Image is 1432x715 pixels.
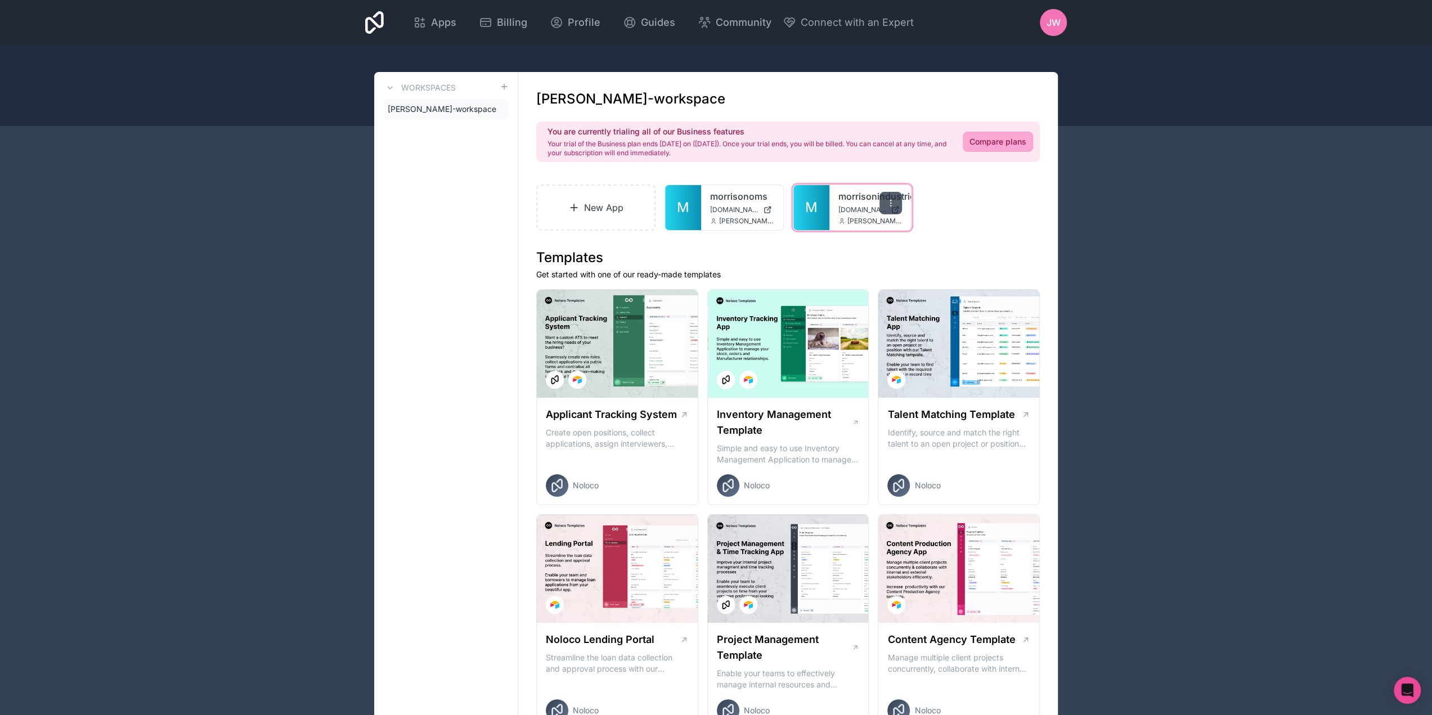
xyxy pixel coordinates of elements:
[536,249,1040,267] h1: Templates
[887,632,1015,647] h1: Content Agency Template
[744,600,753,609] img: Airtable Logo
[716,15,771,30] span: Community
[541,10,609,35] a: Profile
[641,15,675,30] span: Guides
[805,199,818,217] span: M
[838,205,903,214] a: [DOMAIN_NAME]
[470,10,536,35] a: Billing
[546,427,689,449] p: Create open positions, collect applications, assign interviewers, centralise candidate feedback a...
[550,600,559,609] img: Airtable Logo
[388,104,496,115] span: [PERSON_NAME]-workspace
[1047,16,1061,29] span: JW
[536,185,656,231] a: New App
[717,407,852,438] h1: Inventory Management Template
[783,15,914,30] button: Connect with an Expert
[536,269,1040,280] p: Get started with one of our ready-made templates
[717,632,851,663] h1: Project Management Template
[614,10,684,35] a: Guides
[710,190,774,203] a: morrisonoms
[793,185,829,230] a: M
[744,480,770,491] span: Noloco
[573,480,599,491] span: Noloco
[383,81,456,95] a: Workspaces
[1394,677,1421,704] div: Open Intercom Messenger
[546,632,654,647] h1: Noloco Lending Portal
[719,217,774,226] span: [PERSON_NAME][EMAIL_ADDRESS][PERSON_NAME][DOMAIN_NAME]
[801,15,914,30] span: Connect with an Expert
[689,10,780,35] a: Community
[547,126,949,137] h2: You are currently trialing all of our Business features
[838,190,903,203] a: morrisonindustries
[536,90,725,108] h1: [PERSON_NAME]-workspace
[568,15,600,30] span: Profile
[887,427,1030,449] p: Identify, source and match the right talent to an open project or position with our Talent Matchi...
[838,205,887,214] span: [DOMAIN_NAME]
[887,407,1014,422] h1: Talent Matching Template
[744,375,753,384] img: Airtable Logo
[546,652,689,674] p: Streamline the loan data collection and approval process with our Lending Portal template.
[431,15,456,30] span: Apps
[847,217,903,226] span: [PERSON_NAME][EMAIL_ADDRESS][PERSON_NAME][DOMAIN_NAME]
[677,199,689,217] span: M
[717,668,860,690] p: Enable your teams to effectively manage internal resources and execute client projects on time.
[547,140,949,158] p: Your trial of the Business plan ends [DATE] on ([DATE]). Once your trial ends, you will be billed...
[497,15,527,30] span: Billing
[573,375,582,384] img: Airtable Logo
[546,407,677,422] h1: Applicant Tracking System
[383,99,509,119] a: [PERSON_NAME]-workspace
[963,132,1033,152] a: Compare plans
[914,480,940,491] span: Noloco
[887,652,1030,674] p: Manage multiple client projects concurrently, collaborate with internal and external stakeholders...
[717,443,860,465] p: Simple and easy to use Inventory Management Application to manage your stock, orders and Manufact...
[401,82,456,93] h3: Workspaces
[404,10,465,35] a: Apps
[892,375,901,384] img: Airtable Logo
[710,205,758,214] span: [DOMAIN_NAME]
[665,185,701,230] a: M
[710,205,774,214] a: [DOMAIN_NAME]
[892,600,901,609] img: Airtable Logo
